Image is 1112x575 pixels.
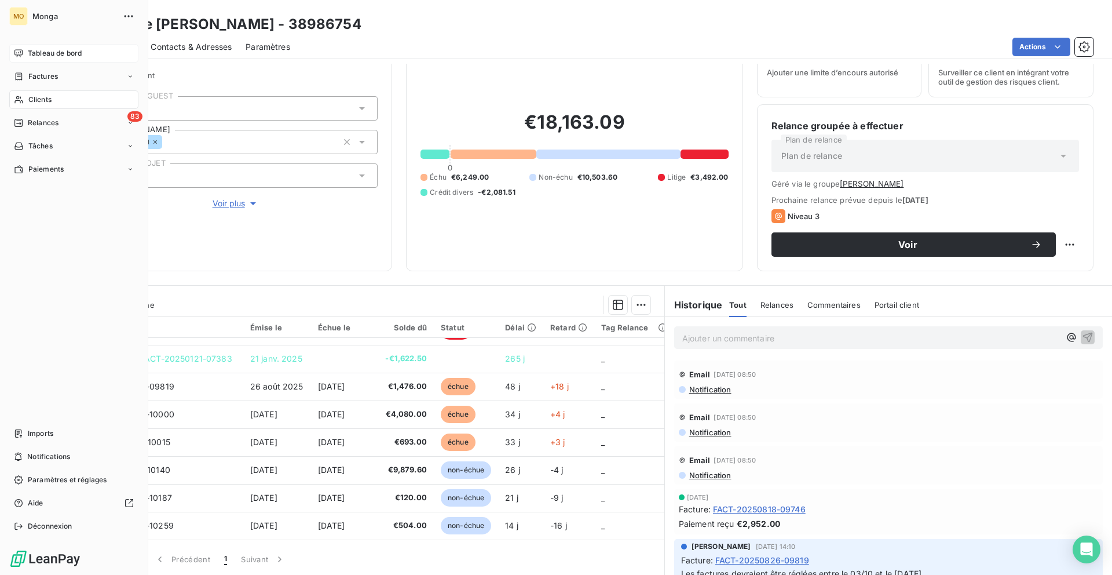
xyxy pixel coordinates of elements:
span: Portail client [875,300,919,310]
span: échue [441,378,475,395]
span: Plan de relance [781,150,842,162]
span: [DATE] [318,521,345,530]
button: Précédent [147,547,217,572]
span: FACT-20250826-09819 [715,554,809,566]
span: non-échue [441,489,491,507]
span: Non-échu [539,172,572,183]
span: [DATE] [318,465,345,475]
span: Géré via le groupe [771,179,1079,188]
span: 83 [127,111,142,122]
span: Tout [729,300,747,310]
div: Statut [441,323,491,332]
h6: Relance groupée à effectuer [771,119,1079,133]
div: Tag Relance [601,323,663,332]
span: 21 j [505,493,518,503]
img: Logo LeanPay [9,549,81,568]
span: €120.00 [385,492,427,504]
span: _ [601,465,605,475]
span: Paramètres et réglages [28,475,107,485]
span: _ [601,354,605,363]
span: €3,492.00 [690,172,728,183]
div: MO [9,7,28,26]
span: Email [689,370,711,379]
span: [DATE] 08:50 [714,371,756,378]
span: Imports [28,428,53,439]
span: Échu [430,172,447,183]
span: Email [689,413,711,422]
span: Notifications [27,452,70,462]
span: 1 [224,554,227,565]
span: -€1,622.50 [385,353,427,365]
span: €10,503.60 [577,172,618,183]
span: [DATE] [250,521,277,530]
span: €504.00 [385,520,427,532]
span: Email [689,456,711,465]
span: 48 j [505,381,520,391]
span: Contacts & Adresses [151,41,232,53]
h3: Groupe [PERSON_NAME] - 38986754 [102,14,361,35]
span: +3 j [550,437,565,447]
span: [DATE] 08:50 [714,457,756,464]
span: 33 j [505,437,520,447]
span: [DATE] [250,465,277,475]
span: Notification [688,428,731,437]
span: _ [601,381,605,391]
span: [DATE] [250,493,277,503]
span: €693.00 [385,436,427,448]
span: échue [441,434,475,451]
span: non-échue [441,461,491,479]
span: Niveau 3 [788,212,820,221]
span: [DATE] [687,494,709,501]
span: [PERSON_NAME] [692,541,751,552]
span: _ [601,437,605,447]
span: 265 j [505,354,525,363]
span: TROP PERCU - FACT-20250121-07383 [80,354,232,363]
span: [DATE] [902,195,928,205]
span: non-échue [441,517,491,534]
span: Notification [688,385,731,394]
span: _ [601,521,605,530]
button: [PERSON_NAME] [840,179,904,188]
span: _ [601,493,605,503]
span: Commentaires [807,300,861,310]
span: €9,879.60 [385,464,427,476]
span: -9 j [550,493,564,503]
span: Relances [760,300,793,310]
span: 34 j [505,409,520,419]
span: Litige [667,172,686,183]
input: Ajouter une valeur [162,137,171,147]
span: Relances [28,118,58,128]
span: [DATE] [318,409,345,419]
span: [DATE] [318,381,345,391]
div: Référence [80,322,236,333]
span: [DATE] 14:10 [756,543,796,550]
span: €6,249.00 [451,172,489,183]
span: Facture : [681,554,713,566]
span: 26 j [505,465,520,475]
span: -€2,081.51 [478,187,515,198]
span: 14 j [505,521,518,530]
div: Délai [505,323,536,332]
span: 0 [448,163,452,172]
button: Voir plus [93,197,378,210]
span: Voir [785,240,1030,249]
span: [DATE] [250,409,277,419]
span: Ajouter une limite d’encours autorisé [767,68,898,77]
div: Open Intercom Messenger [1073,536,1100,563]
span: Factures [28,71,58,82]
span: €4,080.00 [385,409,427,420]
span: 21 janv. 2025 [250,354,302,363]
span: Prochaine relance prévue depuis le [771,195,1079,205]
span: [DATE] [250,437,277,447]
h6: Historique [665,298,723,312]
span: Surveiller ce client en intégrant votre outil de gestion des risques client. [938,68,1084,86]
button: Actions [1012,38,1070,56]
span: +4 j [550,409,565,419]
span: €1,476.00 [385,381,427,392]
span: Facture : [679,503,711,515]
span: _ [601,409,605,419]
div: Émise le [250,323,304,332]
span: [DATE] 08:50 [714,414,756,421]
button: Suivant [234,547,292,572]
span: Tâches [28,141,53,151]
